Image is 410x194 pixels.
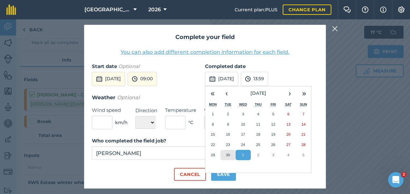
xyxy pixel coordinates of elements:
button: 10 September 2025 [236,119,251,130]
abbr: 3 September 2025 [242,112,244,116]
abbr: 3 October 2025 [272,153,274,157]
button: You can also add different completion information for each field. [121,48,289,56]
abbr: 16 September 2025 [226,132,230,136]
button: « [205,86,220,101]
abbr: 24 September 2025 [241,142,245,147]
button: 2 September 2025 [220,109,236,119]
img: svg+xml;base64,PD94bWwgdmVyc2lvbj0iMS4wIiBlbmNvZGluZz0idXRmLTgiPz4KPCEtLSBHZW5lcmF0b3I6IEFkb2JlIE... [132,75,138,83]
abbr: 25 September 2025 [256,142,260,147]
button: 13 September 2025 [281,119,296,130]
abbr: Friday [270,102,276,106]
abbr: Sunday [300,102,307,106]
strong: Start date [92,63,117,69]
button: 3 September 2025 [236,109,251,119]
button: ‹ [220,86,234,101]
button: 1 September 2025 [205,109,220,119]
strong: Who completed the field job? [92,138,166,144]
abbr: 2 October 2025 [257,153,259,157]
button: 20 September 2025 [281,129,296,140]
em: Optional [118,63,140,69]
span: 2 [401,172,406,177]
button: 24 September 2025 [236,140,251,150]
abbr: 27 September 2025 [286,142,290,147]
button: Cancel [174,168,206,181]
abbr: 8 September 2025 [212,122,214,126]
span: [GEOGRAPHIC_DATA] [84,6,131,14]
button: 14 September 2025 [296,119,311,130]
abbr: Tuesday [225,102,231,106]
button: 1 October 2025 [236,150,251,160]
button: 19 September 2025 [266,129,281,140]
abbr: 2 September 2025 [227,112,229,116]
abbr: 5 October 2025 [302,153,304,157]
abbr: 29 September 2025 [211,153,215,157]
img: A cog icon [397,6,405,13]
abbr: 15 September 2025 [211,132,215,136]
img: fieldmargin Logo [6,5,16,15]
button: 2 October 2025 [251,150,266,160]
button: 12 September 2025 [266,119,281,130]
label: Temperature [165,106,196,114]
button: » [297,86,311,101]
abbr: 11 September 2025 [256,122,260,126]
abbr: 10 September 2025 [241,122,245,126]
h2: Complete your field [92,33,318,42]
strong: Completed date [205,63,246,69]
button: [DATE] [92,72,125,86]
abbr: 28 September 2025 [301,142,306,147]
abbr: Thursday [255,102,262,106]
abbr: 9 September 2025 [227,122,229,126]
abbr: 5 September 2025 [272,112,274,116]
button: 9 September 2025 [220,119,236,130]
button: 27 September 2025 [281,140,296,150]
button: Save [211,168,236,181]
button: 09:00 [128,72,157,86]
img: svg+xml;base64,PD94bWwgdmVyc2lvbj0iMS4wIiBlbmNvZGluZz0idXRmLTgiPz4KPCEtLSBHZW5lcmF0b3I6IEFkb2JlIE... [209,75,216,83]
abbr: 1 September 2025 [212,112,214,116]
button: 6 September 2025 [281,109,296,119]
button: 8 September 2025 [205,119,220,130]
button: 4 October 2025 [281,150,296,160]
button: [DATE] [205,72,238,86]
span: ° C [188,119,193,126]
button: 25 September 2025 [251,140,266,150]
label: Wind speed [92,106,128,114]
a: Change plan [283,5,331,15]
button: 13:59 [241,72,268,86]
img: A question mark icon [361,6,369,13]
button: 30 September 2025 [220,150,236,160]
abbr: 26 September 2025 [271,142,275,147]
span: Current plan : PLUS [235,6,278,13]
button: 3 October 2025 [266,150,281,160]
abbr: 4 September 2025 [257,112,259,116]
button: 18 September 2025 [251,129,266,140]
em: Optional [117,94,140,101]
span: 2026 [148,6,161,14]
span: [DATE] [250,90,266,96]
button: 17 September 2025 [236,129,251,140]
img: svg+xml;base64,PHN2ZyB4bWxucz0iaHR0cDovL3d3dy53My5vcmcvMjAwMC9zdmciIHdpZHRoPSIyMiIgaGVpZ2h0PSIzMC... [332,25,338,33]
button: 5 September 2025 [266,109,281,119]
abbr: Monday [209,102,217,106]
abbr: Saturday [285,102,292,106]
label: Weather [204,107,236,114]
abbr: 13 September 2025 [286,122,290,126]
img: svg+xml;base64,PD94bWwgdmVyc2lvbj0iMS4wIiBlbmNvZGluZz0idXRmLTgiPz4KPCEtLSBHZW5lcmF0b3I6IEFkb2JlIE... [96,75,102,83]
button: 4 September 2025 [251,109,266,119]
iframe: Intercom live chat [388,172,404,188]
abbr: 17 September 2025 [241,132,245,136]
abbr: 7 September 2025 [302,112,304,116]
button: 16 September 2025 [220,129,236,140]
abbr: 20 September 2025 [286,132,290,136]
img: svg+xml;base64,PHN2ZyB4bWxucz0iaHR0cDovL3d3dy53My5vcmcvMjAwMC9zdmciIHdpZHRoPSIxNyIgaGVpZ2h0PSIxNy... [380,6,386,14]
button: 22 September 2025 [205,140,220,150]
abbr: 22 September 2025 [211,142,215,147]
abbr: 18 September 2025 [256,132,260,136]
abbr: 30 September 2025 [226,153,230,157]
button: 15 September 2025 [205,129,220,140]
button: 21 September 2025 [296,129,311,140]
button: [DATE] [234,86,283,101]
abbr: 4 October 2025 [287,153,289,157]
img: svg+xml;base64,PD94bWwgdmVyc2lvbj0iMS4wIiBlbmNvZGluZz0idXRmLTgiPz4KPCEtLSBHZW5lcmF0b3I6IEFkb2JlIE... [245,75,251,83]
abbr: 23 September 2025 [226,142,230,147]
